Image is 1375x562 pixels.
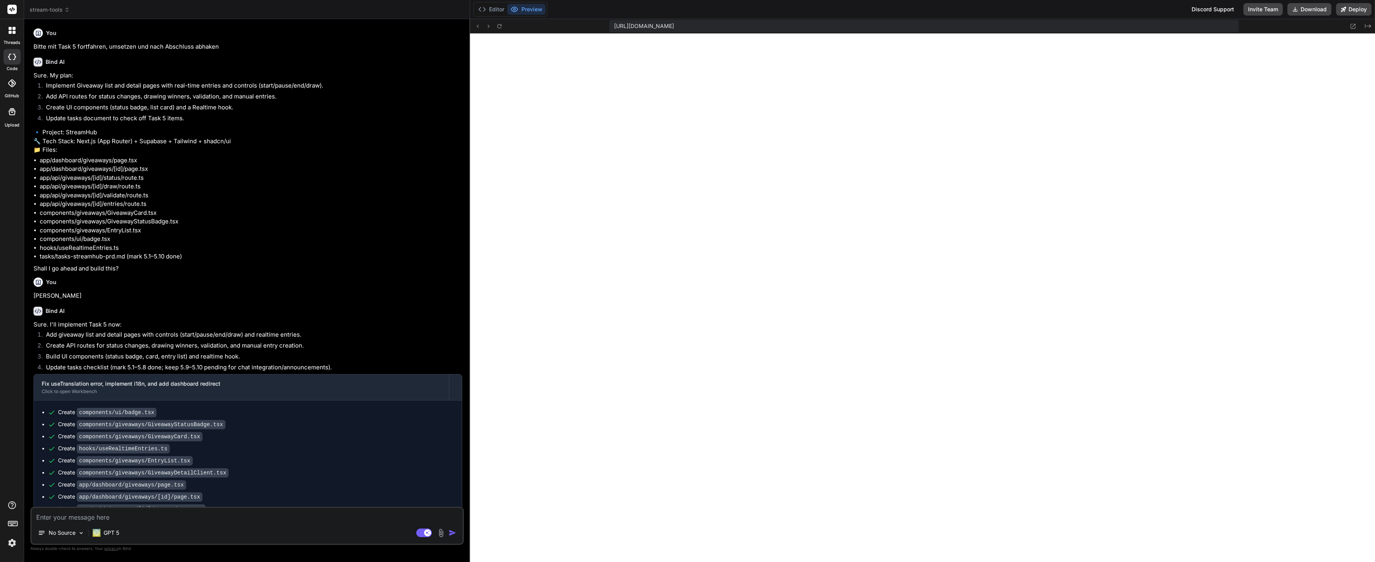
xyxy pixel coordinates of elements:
li: Build UI components (status badge, card, entry list) and realtime hook. [40,352,462,363]
button: Editor [475,4,507,15]
code: app/dashboard/giveaways/[id]/page.tsx [77,492,202,502]
div: Click to open Workbench [42,388,441,395]
p: Always double-check its answers. Your in Bind [30,545,464,552]
li: app/dashboard/giveaways/page.tsx [40,156,462,165]
li: Implement Giveaway list and detail pages with real-time entries and controls (start/pause/end/draw). [40,81,462,92]
img: icon [449,529,456,537]
div: Create [58,444,170,453]
li: components/giveaways/GiveawayStatusBadge.tsx [40,217,462,226]
h6: You [46,278,56,286]
li: app/dashboard/giveaways/[id]/page.tsx [40,165,462,174]
code: components/giveaways/EntryList.tsx [77,456,193,465]
li: Add API routes for status changes, drawing winners, validation, and manual entries. [40,92,462,103]
img: attachment [437,529,445,537]
li: app/api/giveaways/[id]/status/route.ts [40,174,462,183]
li: Update tasks checklist (mark 5.1–5.8 done; keep 5.9–5.10 pending for chat integration/announcemen... [40,363,462,374]
label: Upload [5,122,19,128]
p: No Source [49,529,76,537]
li: components/giveaways/GiveawayCard.tsx [40,209,462,218]
li: Add giveaway list and detail pages with controls (start/pause/end/draw) and realtime entries. [40,330,462,341]
span: stream-tools [30,6,70,14]
div: Fix useTranslation error, implement i18n, and add dashboard redirect [42,380,441,388]
p: Sure. My plan: [33,71,462,80]
p: Sure. I'll implement Task 5 now: [33,320,462,329]
div: Create [58,481,186,489]
img: settings [5,536,19,550]
code: components/ui/badge.tsx [77,408,157,417]
button: Preview [507,4,546,15]
li: app/api/giveaways/[id]/entries/route.ts [40,200,462,209]
p: Shall I go ahead and build this? [33,264,462,273]
li: hooks/useRealtimeEntries.ts [40,244,462,253]
code: components/giveaways/GiveawayDetailClient.tsx [77,468,229,478]
li: Create UI components (status badge, list card) and a Realtime hook. [40,103,462,114]
div: Create [58,432,202,441]
code: app/dashboard/giveaways/page.tsx [77,480,186,490]
code: components/giveaways/GiveawayStatusBadge.tsx [77,420,225,429]
img: Pick Models [78,530,85,536]
li: app/api/giveaways/[id]/validate/route.ts [40,191,462,200]
button: Deploy [1336,3,1371,16]
li: components/ui/badge.tsx [40,235,462,244]
p: [PERSON_NAME] [33,292,462,300]
button: Download [1287,3,1331,16]
button: Invite Team [1243,3,1283,16]
p: Bitte mit Task 5 fortfahren, umsetzen und nach Abschluss abhaken [33,42,462,51]
div: Create [58,408,157,416]
label: GitHub [5,93,19,99]
div: Create [58,469,229,477]
div: Create [58,420,225,429]
div: Create [58,457,193,465]
label: code [7,65,18,72]
div: Discord Support [1187,3,1239,16]
li: tasks/tasks-streamhub-prd.md (mark 5.1–5.10 done) [40,252,462,261]
li: Create API routes for status changes, drawing winners, validation, and manual entry creation. [40,341,462,352]
li: app/api/giveaways/[id]/draw/route.ts [40,182,462,191]
code: components/giveaways/GiveawayCard.tsx [77,432,202,441]
button: Fix useTranslation error, implement i18n, and add dashboard redirectClick to open Workbench [34,374,449,400]
h6: Bind AI [46,307,65,315]
label: threads [4,39,20,46]
span: [URL][DOMAIN_NAME] [614,22,674,30]
code: hooks/useRealtimeEntries.ts [77,444,170,453]
iframe: Preview [470,33,1375,562]
p: 🔹 Project: StreamHub 🔧 Tech Stack: Next.js (App Router) + Supabase + Tailwind + shadcn/ui 📁 Files: [33,128,462,155]
img: GPT 5 [93,529,100,537]
code: app/api/giveaways/[id]/status/route.ts [77,504,206,514]
h6: You [46,29,56,37]
div: Create [58,493,202,501]
span: privacy [104,546,118,551]
h6: Bind AI [46,58,65,66]
li: Update tasks document to check off Task 5 items. [40,114,462,125]
li: components/giveaways/EntryList.tsx [40,226,462,235]
div: Create [58,505,206,513]
p: GPT 5 [104,529,119,537]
